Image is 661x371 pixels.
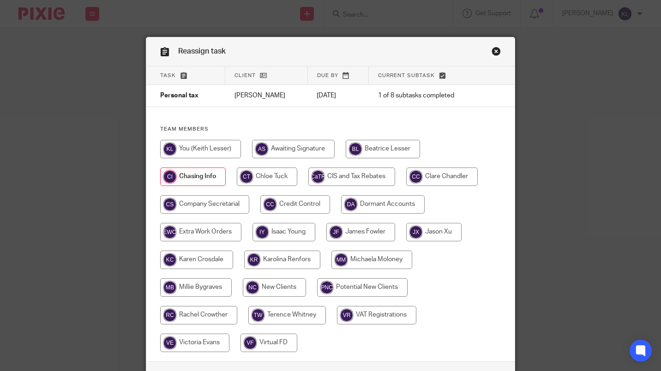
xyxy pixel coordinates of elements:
[234,73,256,78] span: Client
[369,85,482,107] td: 1 of 8 subtasks completed
[234,91,299,100] p: [PERSON_NAME]
[160,73,176,78] span: Task
[160,126,501,133] h4: Team members
[178,48,226,55] span: Reassign task
[160,93,198,99] span: Personal tax
[317,73,338,78] span: Due by
[317,91,359,100] p: [DATE]
[492,47,501,59] a: Close this dialog window
[378,73,435,78] span: Current subtask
